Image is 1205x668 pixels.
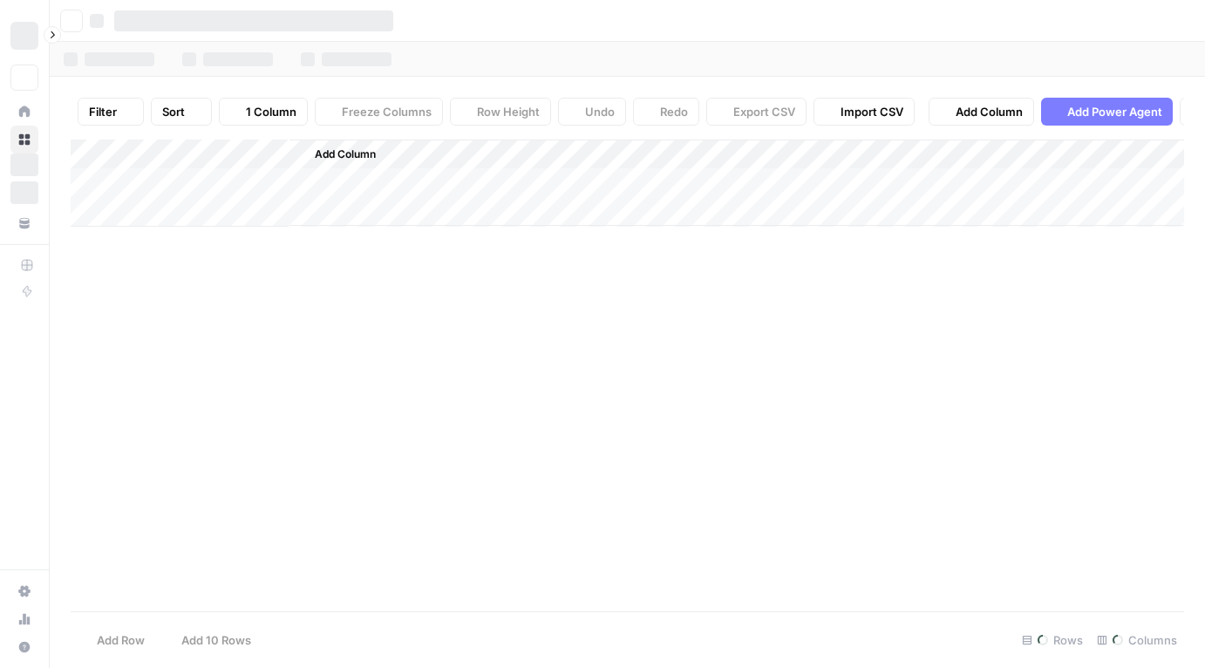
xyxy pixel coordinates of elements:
a: Browse [10,126,38,153]
span: Export CSV [733,103,795,120]
span: Add Power Agent [1067,103,1162,120]
button: Freeze Columns [315,98,443,126]
span: Row Height [477,103,540,120]
span: Freeze Columns [342,103,432,120]
span: Redo [660,103,688,120]
span: Undo [585,103,615,120]
button: Sort [151,98,212,126]
button: 1 Column [219,98,308,126]
a: Your Data [10,209,38,237]
span: Add 10 Rows [181,631,251,649]
span: Import CSV [841,103,903,120]
button: Add Power Agent [1041,98,1173,126]
button: Add Row [71,626,155,654]
button: Add Column [929,98,1034,126]
span: Add Column [315,147,376,162]
button: Help + Support [10,633,38,661]
button: Add 10 Rows [155,626,262,654]
span: Sort [162,103,185,120]
div: Rows [1015,626,1090,654]
span: Filter [89,103,117,120]
span: Add Column [956,103,1023,120]
div: Columns [1090,626,1184,654]
span: 1 Column [246,103,296,120]
button: Import CSV [814,98,915,126]
a: Home [10,98,38,126]
button: Add Column [292,143,383,166]
button: Filter [78,98,144,126]
button: Export CSV [706,98,807,126]
a: Settings [10,577,38,605]
span: Add Row [97,631,145,649]
a: Usage [10,605,38,633]
button: Redo [633,98,699,126]
button: Row Height [450,98,551,126]
button: Undo [558,98,626,126]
